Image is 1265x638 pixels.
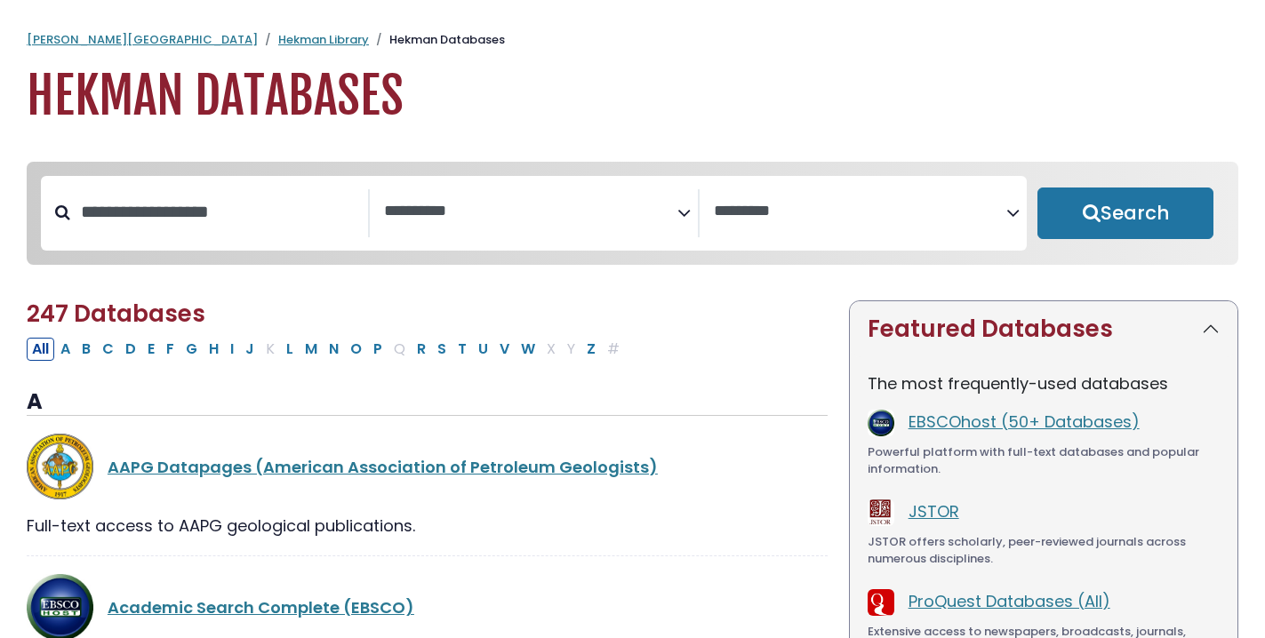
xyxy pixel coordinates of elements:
textarea: Search [714,203,1006,221]
button: Filter Results O [345,338,367,361]
button: Filter Results N [324,338,344,361]
button: Filter Results F [161,338,180,361]
button: Filter Results G [180,338,203,361]
button: Filter Results D [120,338,141,361]
a: EBSCOhost (50+ Databases) [909,411,1140,433]
a: JSTOR [909,500,959,522]
input: Search database by title or keyword [70,197,368,227]
button: Filter Results L [281,338,299,361]
button: Filter Results V [494,338,515,361]
h1: Hekman Databases [27,67,1238,126]
button: Filter Results W [516,338,540,361]
button: Filter Results I [225,338,239,361]
button: Filter Results T [452,338,472,361]
div: JSTOR offers scholarly, peer-reviewed journals across numerous disciplines. [868,533,1220,568]
button: Featured Databases [850,301,1237,357]
div: Powerful platform with full-text databases and popular information. [868,443,1220,478]
a: Academic Search Complete (EBSCO) [108,596,414,618]
button: All [27,338,54,361]
button: Filter Results P [368,338,388,361]
textarea: Search [384,203,677,221]
button: Filter Results C [97,338,119,361]
li: Hekman Databases [369,31,505,49]
span: 247 Databases [27,298,205,330]
a: AAPG Datapages (American Association of Petroleum Geologists) [108,456,658,478]
button: Filter Results U [473,338,493,361]
div: Full-text access to AAPG geological publications. [27,514,828,538]
button: Filter Results S [432,338,452,361]
div: Alpha-list to filter by first letter of database name [27,337,627,359]
nav: Search filters [27,162,1238,265]
button: Filter Results M [300,338,323,361]
a: [PERSON_NAME][GEOGRAPHIC_DATA] [27,31,258,48]
button: Filter Results Z [581,338,601,361]
button: Filter Results H [204,338,224,361]
button: Filter Results B [76,338,96,361]
button: Filter Results R [412,338,431,361]
a: Hekman Library [278,31,369,48]
a: ProQuest Databases (All) [909,590,1110,612]
button: Submit for Search Results [1037,187,1213,239]
button: Filter Results J [240,338,260,361]
h3: A [27,389,828,416]
p: The most frequently-used databases [868,371,1220,395]
button: Filter Results A [55,338,76,361]
button: Filter Results E [142,338,160,361]
nav: breadcrumb [27,31,1238,49]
